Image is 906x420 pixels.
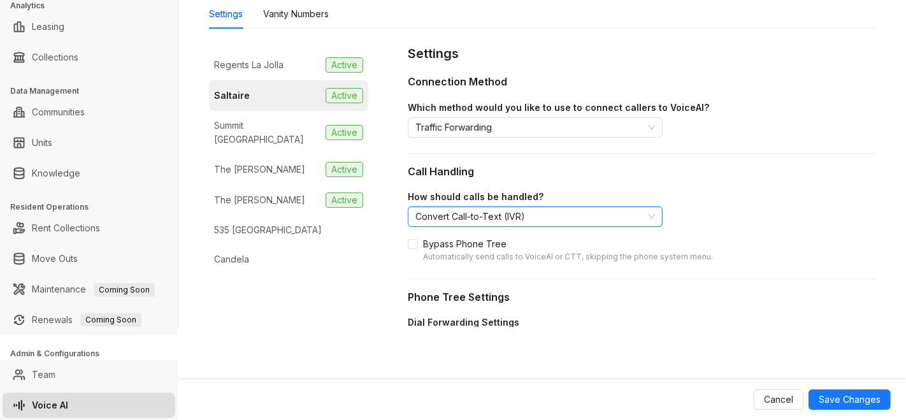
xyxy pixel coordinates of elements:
[32,130,52,156] a: Units
[32,307,141,333] a: RenewalsComing Soon
[10,201,178,213] h3: Resident Operations
[326,88,363,103] span: Active
[214,119,320,147] div: Summit [GEOGRAPHIC_DATA]
[408,315,790,329] div: Dial Forwarding Settings
[408,289,875,305] div: Phone Tree Settings
[809,389,891,410] button: Save Changes
[10,85,178,97] h3: Data Management
[263,7,329,21] div: Vanity Numbers
[32,215,100,241] a: Rent Collections
[3,161,175,186] li: Knowledge
[418,237,718,263] span: Bypass Phone Tree
[408,190,875,204] div: How should calls be handled?
[415,118,655,137] span: Traffic Forwarding
[754,389,803,410] button: Cancel
[408,74,875,90] div: Connection Method
[32,161,80,186] a: Knowledge
[3,130,175,156] li: Units
[3,45,175,70] li: Collections
[3,99,175,125] li: Communities
[214,193,305,207] div: The [PERSON_NAME]
[326,192,363,208] span: Active
[423,251,713,263] div: Automatically send calls to VoiceAI or CTT, skipping the phone system menu.
[32,45,78,70] a: Collections
[32,246,78,272] a: Move Outs
[32,393,68,418] a: Voice AI
[3,14,175,40] li: Leasing
[326,125,363,140] span: Active
[3,277,175,302] li: Maintenance
[408,164,875,180] div: Call Handling
[214,252,249,266] div: Candela
[3,393,175,418] li: Voice AI
[408,101,875,115] div: Which method would you like to use to connect callers to VoiceAI?
[94,283,155,297] span: Coming Soon
[214,89,250,103] div: Saltaire
[80,313,141,327] span: Coming Soon
[214,163,305,177] div: The [PERSON_NAME]
[415,207,655,226] span: Convert Call-to-Text (IVR)
[764,393,793,407] span: Cancel
[10,348,178,359] h3: Admin & Configurations
[32,99,85,125] a: Communities
[326,57,363,73] span: Active
[214,58,284,72] div: Regents La Jolla
[819,393,881,407] span: Save Changes
[32,362,55,387] a: Team
[3,215,175,241] li: Rent Collections
[408,44,875,64] div: Settings
[209,7,243,21] div: Settings
[3,362,175,387] li: Team
[214,223,322,237] div: 535 [GEOGRAPHIC_DATA]
[32,14,64,40] a: Leasing
[3,307,175,333] li: Renewals
[3,246,175,272] li: Move Outs
[326,162,363,177] span: Active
